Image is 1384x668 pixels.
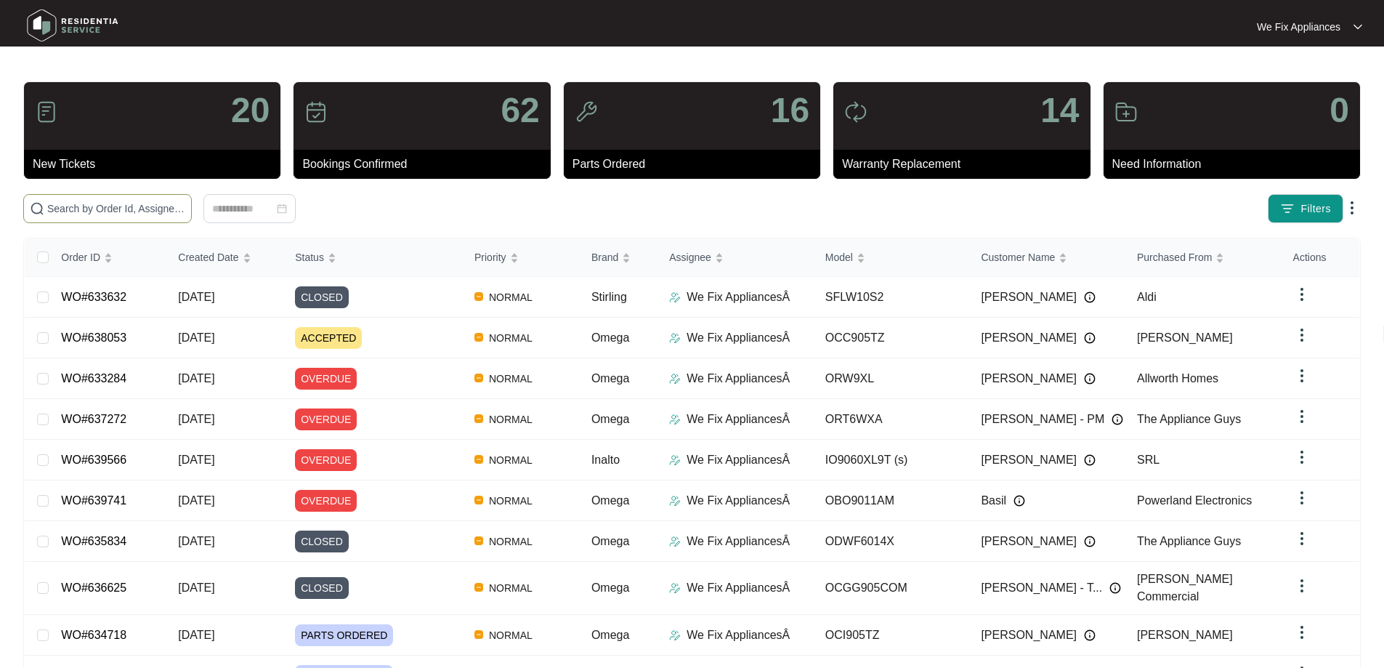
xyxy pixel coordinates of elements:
span: [DATE] [178,582,214,594]
span: SRL [1137,454,1160,466]
span: Brand [591,249,618,265]
p: We Fix AppliancesÂ [687,533,790,550]
th: Order ID [49,238,166,277]
p: 16 [771,93,809,128]
td: OCI905TZ [814,615,970,656]
span: [DATE] [178,454,214,466]
span: [PERSON_NAME] [1137,629,1233,641]
span: The Appliance Guys [1137,535,1241,547]
img: dropdown arrow [1293,367,1311,385]
span: Filters [1300,201,1331,217]
th: Status [283,238,463,277]
span: Order ID [61,249,100,265]
p: Bookings Confirmed [302,156,550,173]
span: OVERDUE [295,490,357,512]
a: WO#638053 [61,331,126,344]
img: Assigner Icon [669,414,681,425]
img: Vercel Logo [474,583,483,592]
p: Warranty Replacement [842,156,1090,173]
img: Assigner Icon [669,495,681,507]
p: 14 [1040,93,1079,128]
img: filter icon [1280,201,1295,216]
span: [PERSON_NAME] Commercial [1137,573,1233,603]
span: [DATE] [178,413,214,425]
img: Assigner Icon [669,536,681,547]
span: Model [825,249,853,265]
span: OVERDUE [295,449,357,471]
span: Status [295,249,324,265]
img: Info icon [1084,373,1096,385]
span: [DATE] [178,331,214,344]
span: Customer Name [981,249,1055,265]
span: [PERSON_NAME] [981,451,1077,469]
img: dropdown arrow [1293,286,1311,303]
span: NORMAL [483,579,538,597]
th: Customer Name [969,238,1125,277]
button: filter iconFilters [1268,194,1343,223]
img: Vercel Logo [474,536,483,545]
span: NORMAL [483,451,538,469]
img: Vercel Logo [474,292,483,301]
span: [DATE] [178,291,214,303]
th: Model [814,238,970,277]
img: icon [1114,100,1138,124]
span: Priority [474,249,506,265]
a: WO#639741 [61,494,126,507]
td: ORW9XL [814,358,970,399]
span: Inalto [591,454,620,466]
span: Basil [981,492,1006,510]
img: Info icon [1112,414,1123,425]
span: [DATE] [178,629,214,641]
span: [PERSON_NAME] [1137,331,1233,344]
td: OBO9011AM [814,480,970,521]
img: Assigner Icon [669,629,681,641]
span: OVERDUE [295,368,357,390]
p: We Fix AppliancesÂ [687,451,790,469]
img: residentia service logo [22,4,124,47]
span: [PERSON_NAME] - PM [981,411,1104,428]
span: NORMAL [483,627,538,644]
td: OCC905TZ [814,318,970,358]
img: Assigner Icon [669,454,681,466]
span: [PERSON_NAME] [981,533,1077,550]
span: [DATE] [178,535,214,547]
span: [DATE] [178,494,214,507]
img: search-icon [30,201,44,216]
p: Parts Ordered [572,156,820,173]
span: NORMAL [483,492,538,510]
td: ODWF6014X [814,521,970,562]
img: Info icon [1084,291,1096,303]
td: ORT6WXA [814,399,970,440]
img: dropdown arrow [1293,577,1311,595]
th: Assignee [657,238,814,277]
input: Search by Order Id, Assignee Name, Customer Name, Brand and Model [47,201,185,217]
img: Vercel Logo [474,374,483,382]
th: Actions [1282,238,1359,277]
span: Omega [591,535,629,547]
p: We Fix AppliancesÂ [687,579,790,597]
span: Assignee [669,249,711,265]
img: Vercel Logo [474,496,483,504]
p: New Tickets [33,156,280,173]
span: Allworth Homes [1137,372,1218,385]
a: WO#635834 [61,535,126,547]
th: Brand [580,238,657,277]
img: dropdown arrow [1353,23,1362,31]
th: Purchased From [1125,238,1282,277]
p: 20 [231,93,270,128]
p: 0 [1330,93,1349,128]
span: Omega [591,582,629,594]
img: icon [575,100,598,124]
span: Omega [591,494,629,507]
span: CLOSED [295,531,349,552]
td: SFLW10S2 [814,277,970,318]
img: Assigner Icon [669,373,681,385]
span: CLOSED [295,577,349,599]
span: [PERSON_NAME] - T... [981,579,1102,597]
img: icon [304,100,328,124]
span: NORMAL [483,289,538,306]
span: [PERSON_NAME] [981,627,1077,644]
img: Info icon [1084,629,1096,641]
a: WO#637272 [61,413,126,425]
span: PARTS ORDERED [295,624,393,646]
